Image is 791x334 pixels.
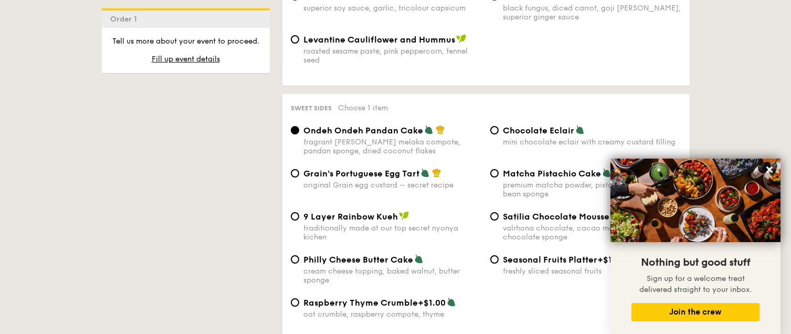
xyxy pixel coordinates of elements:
span: Fill up event details [152,55,220,64]
span: Levantine Cauliflower and Hummus [303,35,455,45]
div: freshly sliced seasonal fruits [503,267,681,276]
div: original Grain egg custard – secret recipe [303,181,482,190]
p: Tell us more about your event to proceed. [110,36,261,47]
input: Ondeh Ondeh Pandan Cakefragrant [PERSON_NAME] melaka compote, pandan sponge, dried coconut flakes [291,126,299,134]
input: Philly Cheese Butter Cakecream cheese topping, baked walnut, butter sponge [291,255,299,264]
span: Grain's Portuguese Egg Tart [303,169,419,179]
span: Seasonal Fruits Platter [503,255,597,265]
span: Chocolate Eclair [503,126,574,135]
img: icon-vegetarian.fe4039eb.svg [420,168,430,178]
img: icon-chef-hat.a58ddaea.svg [436,125,445,134]
input: Raspberry Thyme Crumble+$1.00oat crumble, raspberry compote, thyme [291,298,299,307]
input: Seasonal Fruits Platter+$1.00freshly sliced seasonal fruits [490,255,499,264]
input: Satilia Chocolate Mousse Cakevalrhona chocolate, cacao mousse, dark chocolate sponge [490,212,499,221]
span: +$1.00 [597,255,625,265]
span: Order 1 [110,15,141,24]
img: icon-vegan.f8ff3823.svg [399,211,409,221]
input: Grain's Portuguese Egg Tartoriginal Grain egg custard – secret recipe [291,169,299,178]
div: cream cheese topping, baked walnut, butter sponge [303,267,482,285]
input: 9 Layer Rainbow Kuehtraditionally made at our top secret nyonya kichen [291,212,299,221]
span: Choose 1 item [338,103,388,112]
span: Sweet sides [291,105,332,112]
img: DSC07876-Edit02-Large.jpeg [610,159,781,242]
div: premium matcha powder, pistachio puree, vanilla bean sponge [503,181,681,199]
span: Raspberry Thyme Crumble [303,298,418,308]
img: icon-vegetarian.fe4039eb.svg [575,125,585,134]
span: Matcha Pistachio Cake [503,169,601,179]
input: Matcha Pistachio Cakepremium matcha powder, pistachio puree, vanilla bean sponge [490,169,499,178]
span: Nothing but good stuff [641,256,750,269]
img: icon-vegetarian.fe4039eb.svg [424,125,434,134]
img: icon-chef-hat.a58ddaea.svg [432,168,441,178]
div: oat crumble, raspberry compote, thyme [303,310,482,319]
div: valrhona chocolate, cacao mousse, dark chocolate sponge [503,224,681,242]
div: traditionally made at our top secret nyonya kichen [303,224,482,242]
span: Philly Cheese Butter Cake [303,255,413,265]
div: roasted sesame paste, pink peppercorn, fennel seed [303,47,482,65]
div: fragrant [PERSON_NAME] melaka compote, pandan sponge, dried coconut flakes [303,138,482,155]
input: Levantine Cauliflower and Hummusroasted sesame paste, pink peppercorn, fennel seed [291,35,299,44]
span: +$1.00 [418,298,446,308]
div: black fungus, diced carrot, goji [PERSON_NAME], superior ginger sauce [503,4,681,22]
span: Sign up for a welcome treat delivered straight to your inbox. [639,274,752,294]
button: Close [761,161,778,178]
div: superior soy sauce, garlic, tricolour capsicum [303,4,482,13]
img: icon-vegetarian.fe4039eb.svg [602,168,611,178]
span: Satilia Chocolate Mousse Cake [503,212,634,222]
span: 9 Layer Rainbow Kueh [303,212,398,222]
img: icon-vegetarian.fe4039eb.svg [447,297,456,307]
span: Ondeh Ondeh Pandan Cake [303,126,423,135]
button: Join the crew [631,303,760,321]
img: icon-vegetarian.fe4039eb.svg [414,254,424,264]
img: icon-vegan.f8ff3823.svg [456,34,467,44]
input: Chocolate Eclairmini chocolate eclair with creamy custard filling [490,126,499,134]
div: mini chocolate eclair with creamy custard filling [503,138,681,147]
